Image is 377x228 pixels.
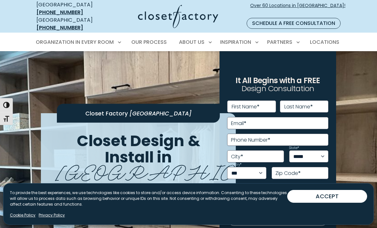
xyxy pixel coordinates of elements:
[131,38,167,46] span: Our Process
[231,138,270,143] label: Phone Number
[310,38,339,46] span: Locations
[289,146,299,150] label: State
[231,121,246,126] label: Email
[105,130,200,168] span: & Install in
[220,38,251,46] span: Inspiration
[36,38,114,46] span: Organization in Every Room
[250,2,345,16] span: Over 60 Locations in [GEOGRAPHIC_DATA]!
[77,130,184,152] span: Closet Design
[36,9,83,16] a: [PHONE_NUMBER]
[267,38,292,46] span: Partners
[31,33,346,51] nav: Primary Menu
[227,163,242,166] label: Country
[235,75,320,86] span: It All Begins with a FREE
[10,190,287,207] p: To provide the best experiences, we use technologies like cookies to store and/or access device i...
[284,104,313,109] label: Last Name
[85,109,128,117] span: Closet Factory
[36,24,83,31] a: [PHONE_NUMBER]
[247,18,341,29] a: Schedule a Free Consultation
[36,16,106,32] div: [GEOGRAPHIC_DATA]
[231,154,243,159] label: City
[242,83,314,94] span: Design Consultation
[275,171,301,176] label: Zip Code
[129,109,192,117] span: [GEOGRAPHIC_DATA]
[56,156,329,185] span: [GEOGRAPHIC_DATA]
[138,5,218,28] img: Closet Factory Logo
[287,190,367,203] button: ACCEPT
[39,212,65,218] a: Privacy Policy
[179,38,204,46] span: About Us
[36,1,106,16] div: [GEOGRAPHIC_DATA]
[10,212,35,218] a: Cookie Policy
[232,104,259,109] label: First Name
